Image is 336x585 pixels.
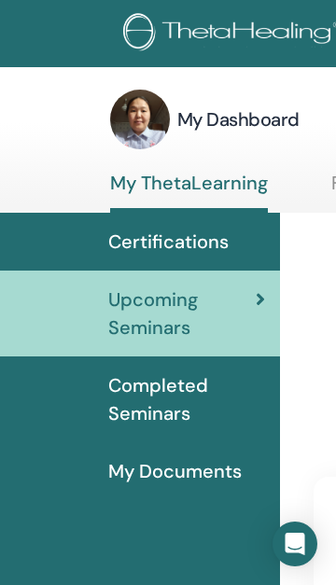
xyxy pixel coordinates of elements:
[108,457,242,485] span: My Documents
[108,228,229,256] span: Certifications
[177,106,300,132] h3: My Dashboard
[273,522,317,566] div: Open Intercom Messenger
[110,90,170,149] img: default.jpg
[110,172,268,213] a: My ThetaLearning
[108,286,256,341] span: Upcoming Seminars
[108,371,265,427] span: Completed Seminars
